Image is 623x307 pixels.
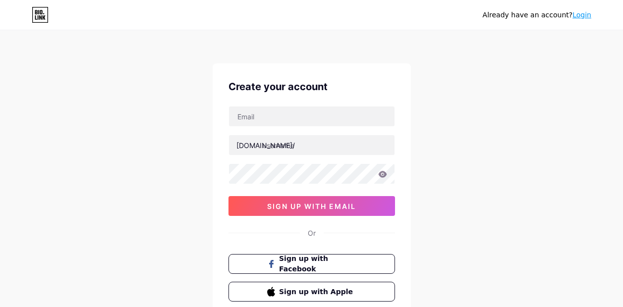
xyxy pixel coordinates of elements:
[228,79,395,94] div: Create your account
[572,11,591,19] a: Login
[279,287,356,297] span: Sign up with Apple
[229,135,395,155] input: username
[228,282,395,302] button: Sign up with Apple
[483,10,591,20] div: Already have an account?
[236,140,295,151] div: [DOMAIN_NAME]/
[228,254,395,274] button: Sign up with Facebook
[279,254,356,274] span: Sign up with Facebook
[267,202,356,210] span: sign up with email
[229,106,395,126] input: Email
[228,196,395,216] button: sign up with email
[308,228,316,238] div: Or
